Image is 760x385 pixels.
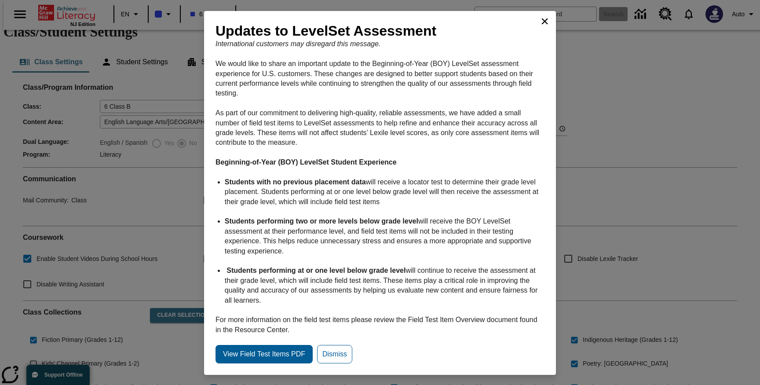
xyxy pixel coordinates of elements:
[225,178,366,186] strong: Students with no previous placement data
[541,14,549,28] button: Close
[225,217,418,225] strong: Students performing two or more levels below grade level
[225,178,541,205] span: will receive a locator test to determine their grade level placement. Students performing at or o...
[227,267,406,274] strong: Students performing at or one level below grade level
[216,108,544,148] p: As part of our commitment to delivering high-quality, reliable assessments, we have added a small...
[216,23,436,39] strong: Updates to LevelSet Assessment
[216,315,544,335] p: For more information on the field test items please review the Field Test Item Overview document ...
[216,158,397,166] strong: Beginning-of-Year (BOY) LevelSet Student Experience
[225,217,533,254] span: will receive the BOY LevelSet assessment at their performance level, and field test items will no...
[317,345,352,363] button: Dismiss
[216,345,313,363] button: View Field Test Items PDF
[216,59,544,99] p: We would like to share an important update to the Beginning-of-Year (BOY) LevelSet assessment exp...
[225,267,540,304] span: will continue to receive the assessment at their grade level, which will include field test items...
[216,40,380,48] em: International customers may disregard this message.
